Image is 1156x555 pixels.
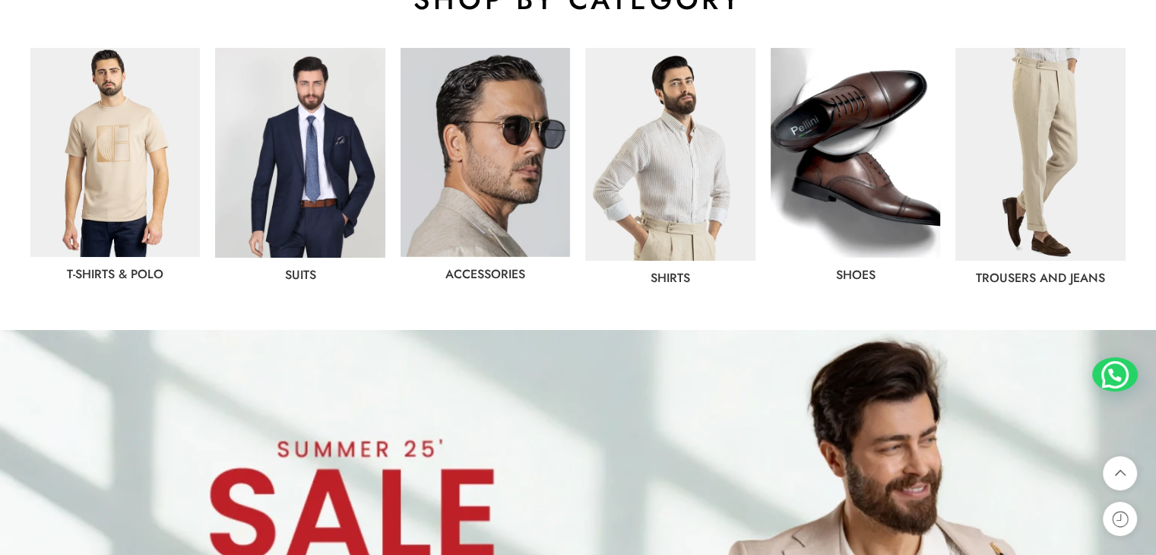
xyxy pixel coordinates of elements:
[445,265,525,283] a: Accessories
[836,266,876,284] a: shoes
[67,265,163,283] a: T-Shirts & Polo
[285,266,316,284] a: Suits
[651,269,690,287] a: Shirts
[976,269,1105,287] a: Trousers and jeans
